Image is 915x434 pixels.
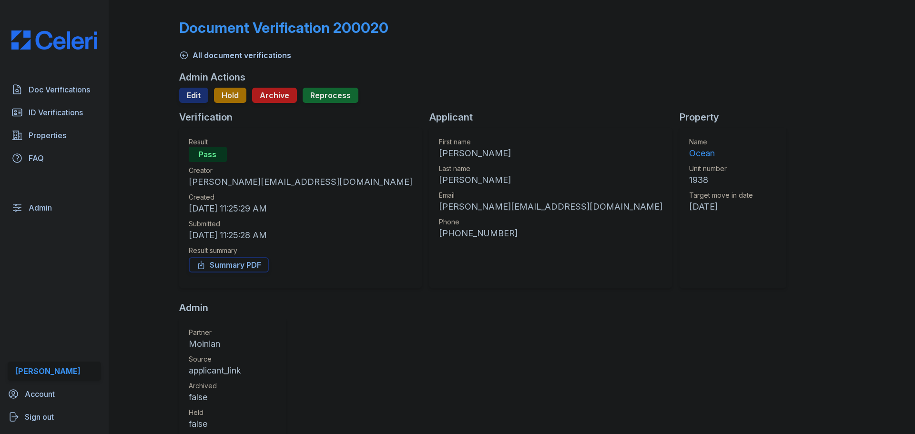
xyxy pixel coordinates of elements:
a: All document verifications [179,50,291,61]
div: Admin Actions [179,71,245,84]
div: Created [189,192,412,202]
div: Name [689,137,753,147]
a: Summary PDF [189,257,269,273]
div: Source [189,354,253,364]
a: Admin [8,198,101,217]
div: 1938 [689,173,753,187]
span: Account [25,388,55,400]
div: Result [189,137,412,147]
div: [PERSON_NAME][EMAIL_ADDRESS][DOMAIN_NAME] [189,175,412,189]
span: FAQ [29,152,44,164]
div: Applicant [429,111,680,124]
button: Archive [252,88,297,103]
div: Archived [189,381,253,391]
div: Creator [189,166,412,175]
span: Properties [29,130,66,141]
div: Email [439,191,662,200]
div: [PERSON_NAME] [15,365,81,377]
div: Document Verification 200020 [179,19,388,36]
div: Submitted [189,219,412,229]
div: Unit number [689,164,753,173]
div: Pass [189,147,227,162]
div: Result summary [189,246,412,255]
div: Ocean [689,147,753,160]
div: Target move in date [689,191,753,200]
a: Edit [179,88,208,103]
div: applicant_link [189,364,253,377]
a: Properties [8,126,101,145]
a: Sign out [4,407,105,426]
a: Doc Verifications [8,80,101,99]
img: CE_Logo_Blue-a8612792a0a2168367f1c8372b55b34899dd931a85d93a1a3d3e32e68fde9ad4.png [4,30,105,50]
span: Doc Verifications [29,84,90,95]
div: false [189,417,253,431]
span: ID Verifications [29,107,83,118]
a: FAQ [8,149,101,168]
span: Sign out [25,411,54,423]
div: Admin [179,301,294,314]
a: Name Ocean [689,137,753,160]
div: Held [189,408,253,417]
a: Account [4,384,105,404]
div: [PERSON_NAME] [439,147,662,160]
a: ID Verifications [8,103,101,122]
div: Verification [179,111,429,124]
div: Partner [189,328,253,337]
div: [DATE] 11:25:28 AM [189,229,412,242]
div: Phone [439,217,662,227]
div: [PERSON_NAME] [439,173,662,187]
div: [PHONE_NUMBER] [439,227,662,240]
div: First name [439,137,662,147]
span: Admin [29,202,52,213]
div: Property [680,111,794,124]
div: [DATE] 11:25:29 AM [189,202,412,215]
div: [PERSON_NAME][EMAIL_ADDRESS][DOMAIN_NAME] [439,200,662,213]
div: false [189,391,253,404]
div: Moinian [189,337,253,351]
div: Last name [439,164,662,173]
button: Hold [214,88,246,103]
button: Reprocess [303,88,358,103]
div: [DATE] [689,200,753,213]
